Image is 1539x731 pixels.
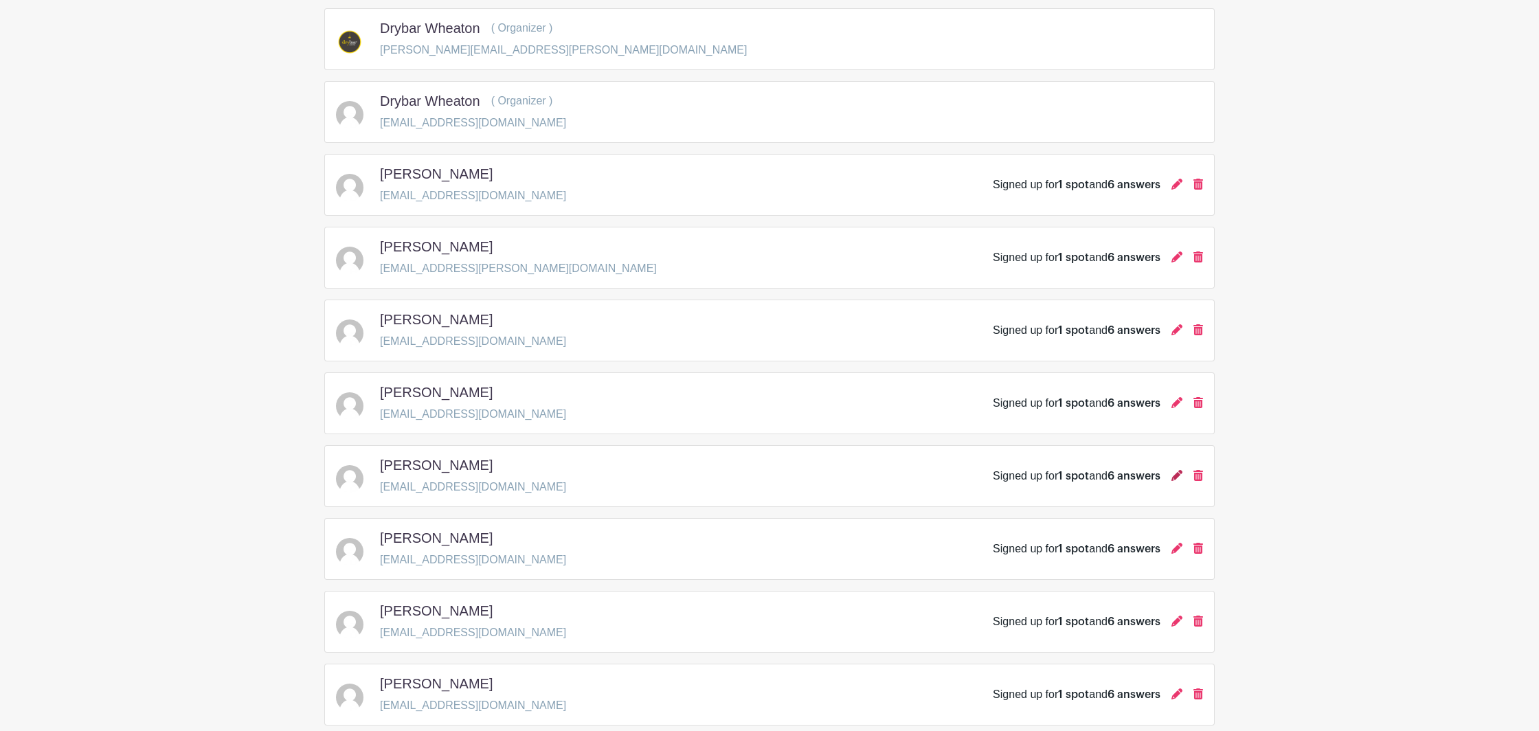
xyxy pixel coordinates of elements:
[1058,252,1089,263] span: 1 spot
[1058,616,1089,627] span: 1 spot
[993,614,1160,630] div: Signed up for and
[1058,471,1089,482] span: 1 spot
[380,406,566,423] p: [EMAIL_ADDRESS][DOMAIN_NAME]
[491,95,553,106] span: ( Organizer )
[380,625,566,641] p: [EMAIL_ADDRESS][DOMAIN_NAME]
[1108,689,1160,700] span: 6 answers
[336,28,363,56] img: DB%20WHEATON_IG%20Profile.jpg
[336,538,363,565] img: default-ce2991bfa6775e67f084385cd625a349d9dcbb7a52a09fb2fda1e96e2d18dcdb.png
[380,42,747,58] p: [PERSON_NAME][EMAIL_ADDRESS][PERSON_NAME][DOMAIN_NAME]
[336,174,363,201] img: default-ce2991bfa6775e67f084385cd625a349d9dcbb7a52a09fb2fda1e96e2d18dcdb.png
[380,675,493,692] h5: [PERSON_NAME]
[993,177,1160,193] div: Signed up for and
[380,697,566,714] p: [EMAIL_ADDRESS][DOMAIN_NAME]
[1058,398,1089,409] span: 1 spot
[380,20,480,36] h5: Drybar Wheaton
[380,479,566,495] p: [EMAIL_ADDRESS][DOMAIN_NAME]
[993,686,1160,703] div: Signed up for and
[336,465,363,493] img: default-ce2991bfa6775e67f084385cd625a349d9dcbb7a52a09fb2fda1e96e2d18dcdb.png
[1108,543,1160,554] span: 6 answers
[1058,689,1089,700] span: 1 spot
[491,22,553,34] span: ( Organizer )
[380,260,657,277] p: [EMAIL_ADDRESS][PERSON_NAME][DOMAIN_NAME]
[380,188,566,204] p: [EMAIL_ADDRESS][DOMAIN_NAME]
[380,457,493,473] h5: [PERSON_NAME]
[993,541,1160,557] div: Signed up for and
[1108,325,1160,336] span: 6 answers
[380,384,493,401] h5: [PERSON_NAME]
[336,684,363,711] img: default-ce2991bfa6775e67f084385cd625a349d9dcbb7a52a09fb2fda1e96e2d18dcdb.png
[336,319,363,347] img: default-ce2991bfa6775e67f084385cd625a349d9dcbb7a52a09fb2fda1e96e2d18dcdb.png
[1108,471,1160,482] span: 6 answers
[336,392,363,420] img: default-ce2991bfa6775e67f084385cd625a349d9dcbb7a52a09fb2fda1e96e2d18dcdb.png
[1108,252,1160,263] span: 6 answers
[336,611,363,638] img: default-ce2991bfa6775e67f084385cd625a349d9dcbb7a52a09fb2fda1e96e2d18dcdb.png
[380,115,566,131] p: [EMAIL_ADDRESS][DOMAIN_NAME]
[380,603,493,619] h5: [PERSON_NAME]
[1058,325,1089,336] span: 1 spot
[336,247,363,274] img: default-ce2991bfa6775e67f084385cd625a349d9dcbb7a52a09fb2fda1e96e2d18dcdb.png
[993,249,1160,266] div: Signed up for and
[993,322,1160,339] div: Signed up for and
[993,395,1160,412] div: Signed up for and
[336,101,363,128] img: default-ce2991bfa6775e67f084385cd625a349d9dcbb7a52a09fb2fda1e96e2d18dcdb.png
[380,552,566,568] p: [EMAIL_ADDRESS][DOMAIN_NAME]
[1108,616,1160,627] span: 6 answers
[380,238,493,255] h5: [PERSON_NAME]
[380,333,566,350] p: [EMAIL_ADDRESS][DOMAIN_NAME]
[380,530,493,546] h5: [PERSON_NAME]
[993,468,1160,484] div: Signed up for and
[380,311,493,328] h5: [PERSON_NAME]
[1108,398,1160,409] span: 6 answers
[380,93,480,109] h5: Drybar Wheaton
[1108,179,1160,190] span: 6 answers
[1058,179,1089,190] span: 1 spot
[380,166,493,182] h5: [PERSON_NAME]
[1058,543,1089,554] span: 1 spot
